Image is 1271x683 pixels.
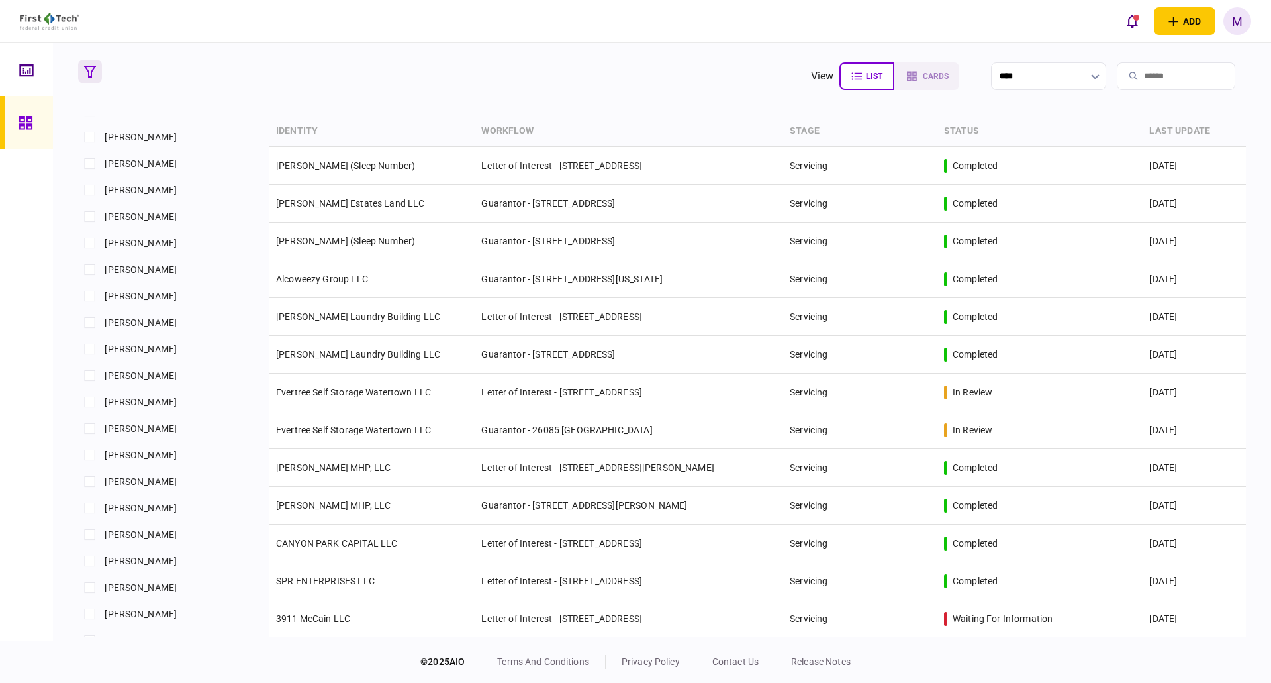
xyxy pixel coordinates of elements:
[783,185,937,223] td: Servicing
[105,289,177,303] span: [PERSON_NAME]
[953,574,998,588] div: completed
[475,260,783,298] td: Guarantor - [STREET_ADDRESS][US_STATE]
[105,210,177,224] span: [PERSON_NAME]
[783,116,937,147] th: stage
[105,448,177,462] span: [PERSON_NAME]
[839,62,894,90] button: list
[783,562,937,600] td: Servicing
[105,184,177,197] span: [PERSON_NAME]
[1143,260,1245,298] td: [DATE]
[105,607,177,621] span: [PERSON_NAME]
[20,13,79,30] img: client company logo
[783,223,937,260] td: Servicing
[475,374,783,411] td: Letter of Interest - [STREET_ADDRESS]
[420,655,481,669] div: © 2025 AIO
[783,525,937,562] td: Servicing
[475,185,783,223] td: Guarantor - [STREET_ADDRESS]
[866,72,882,81] span: list
[269,116,475,147] th: identity
[475,411,783,449] td: Guarantor - 26085 [GEOGRAPHIC_DATA]
[105,634,139,648] span: Nir Even
[276,274,368,284] a: Alcoweezy Group LLC
[1118,7,1146,35] button: open notifications list
[953,197,998,210] div: completed
[811,68,834,84] div: view
[712,657,759,667] a: contact us
[276,576,375,586] a: SPR ENTERPRISES LLC
[105,236,177,250] span: [PERSON_NAME]
[953,159,998,172] div: completed
[1143,600,1245,638] td: [DATE]
[783,336,937,374] td: Servicing
[276,311,440,322] a: [PERSON_NAME] Laundry Building LLC
[1223,7,1251,35] button: M
[475,600,783,638] td: Letter of Interest - [STREET_ADDRESS]
[105,157,177,171] span: [PERSON_NAME]
[276,538,397,549] a: CANYON PARK CAPITAL LLC
[1143,147,1245,185] td: [DATE]
[475,147,783,185] td: Letter of Interest - [STREET_ADDRESS]
[783,487,937,525] td: Servicing
[105,501,177,515] span: [PERSON_NAME]
[1143,487,1245,525] td: [DATE]
[105,422,177,436] span: [PERSON_NAME]
[1143,336,1245,374] td: [DATE]
[953,348,998,361] div: completed
[475,116,783,147] th: workflow
[1143,374,1245,411] td: [DATE]
[1143,562,1245,600] td: [DATE]
[276,198,425,209] a: [PERSON_NAME] Estates Land LLC
[475,449,783,487] td: Letter of Interest - [STREET_ADDRESS][PERSON_NAME]
[105,316,177,330] span: [PERSON_NAME]
[953,537,998,550] div: completed
[783,449,937,487] td: Servicing
[276,500,391,511] a: [PERSON_NAME] MHP, LLC
[783,600,937,638] td: Servicing
[475,487,783,525] td: Guarantor - [STREET_ADDRESS][PERSON_NAME]
[894,62,959,90] button: cards
[1143,223,1245,260] td: [DATE]
[953,272,998,286] div: completed
[953,386,992,399] div: in review
[475,298,783,336] td: Letter of Interest - [STREET_ADDRESS]
[475,336,783,374] td: Guarantor - [STREET_ADDRESS]
[622,657,680,667] a: privacy policy
[791,657,851,667] a: release notes
[475,525,783,562] td: Letter of Interest - [STREET_ADDRESS]
[783,374,937,411] td: Servicing
[923,72,949,81] span: cards
[783,147,937,185] td: Servicing
[276,425,431,435] a: Evertree Self Storage Watertown LLC
[1143,525,1245,562] td: [DATE]
[1143,298,1245,336] td: [DATE]
[953,235,998,248] div: completed
[953,612,1053,625] div: waiting for information
[953,310,998,323] div: completed
[276,160,415,171] a: [PERSON_NAME] (Sleep Number)
[276,387,431,397] a: Evertree Self Storage Watertown LLC
[953,461,998,474] div: completed
[1143,411,1245,449] td: [DATE]
[475,223,783,260] td: Guarantor - [STREET_ADDRESS]
[953,423,992,437] div: in review
[105,395,177,409] span: [PERSON_NAME]
[276,349,440,360] a: [PERSON_NAME] Laundry Building LLC
[105,475,177,489] span: [PERSON_NAME]
[1143,185,1245,223] td: [DATE]
[105,263,177,277] span: [PERSON_NAME]
[1143,449,1245,487] td: [DATE]
[783,411,937,449] td: Servicing
[783,260,937,298] td: Servicing
[783,298,937,336] td: Servicing
[105,342,177,356] span: [PERSON_NAME]
[937,116,1143,147] th: status
[953,499,998,512] div: completed
[475,562,783,600] td: Letter of Interest - [STREET_ADDRESS]
[105,369,177,383] span: [PERSON_NAME]
[1143,116,1245,147] th: last update
[276,613,350,624] a: 3911 McCain LLC
[105,554,177,568] span: [PERSON_NAME]
[105,581,177,595] span: [PERSON_NAME]
[497,657,589,667] a: terms and conditions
